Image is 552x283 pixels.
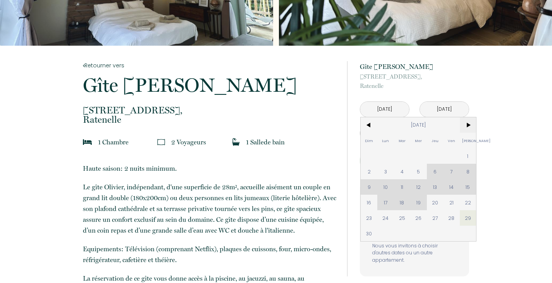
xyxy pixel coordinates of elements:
button: Réserver [360,150,469,171]
span: Mer [410,133,427,148]
p: 1 Chambre [98,137,129,148]
span: 1 [460,148,476,164]
span: Mar [394,133,410,148]
img: guests [157,138,165,146]
span: 20 [427,195,444,210]
span: Jeu [427,133,444,148]
span: 22 [460,195,476,210]
span: s [203,138,206,146]
span: 25 [394,210,410,226]
p: Haute saison: 2 nuits minimum. [83,163,337,174]
span: Ven [443,133,460,148]
input: Arrivée [360,102,409,117]
span: 2 [361,164,377,179]
p: Le gîte Olivier, indépendant, d'une superficie de 28m², accueille aisément un couple en grand lit... [83,182,337,236]
p: Malheureusement les dates sélectionnées sont indisponibles. Nous vous invitons à choisir d'autres... [372,228,457,264]
span: [PERSON_NAME] [460,133,476,148]
span: > [460,117,476,133]
span: < [361,117,377,133]
span: 27 [427,210,444,226]
span: 24 [377,210,394,226]
span: 21 [443,195,460,210]
span: 23 [361,210,377,226]
p: Gîte [PERSON_NAME] [360,61,469,72]
span: Dim [361,133,377,148]
p: Ratenelle [83,106,337,124]
input: Départ [420,102,469,117]
span: 4 [394,164,410,179]
span: [STREET_ADDRESS], [83,106,337,115]
span: [STREET_ADDRESS], [360,72,469,81]
p: Equipements: Télévision (comprenant Netflix), plaques de cuissons, four, micro-ondes, réfrigérate... [83,244,337,265]
p: 1 Salle de bain [246,137,285,148]
span: 28 [443,210,460,226]
span: 16 [361,195,377,210]
span: 5 [410,164,427,179]
span: 26 [410,210,427,226]
p: Gîte [PERSON_NAME] [83,75,337,95]
span: Lun [377,133,394,148]
span: 3 [377,164,394,179]
p: Ratenelle [360,72,469,91]
span: [DATE] [377,117,460,133]
a: Retourner vers [83,61,337,70]
span: 30 [361,226,377,241]
span: 29 [460,210,476,226]
p: 2 Voyageur [171,137,206,148]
